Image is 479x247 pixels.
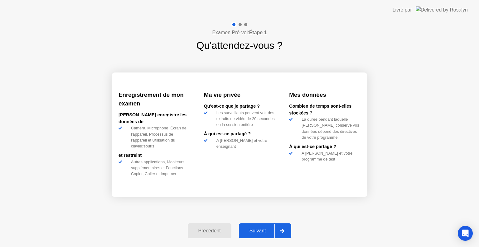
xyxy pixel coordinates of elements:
div: Qu'est-ce que je partage ? [204,103,275,110]
b: Étape 1 [249,30,267,35]
img: Delivered by Rosalyn [416,6,468,13]
h1: Qu'attendez-vous ? [196,38,283,53]
h3: Ma vie privée [204,91,275,99]
div: À qui est-ce partagé ? [204,131,275,137]
div: Les surveillants peuvent voir des extraits de vidéo de 20 secondes ou la session entière [214,110,275,128]
div: A [PERSON_NAME] et votre enseignant [214,137,275,149]
div: À qui est-ce partagé ? [289,143,360,150]
div: A [PERSON_NAME] et votre programme de test [299,150,360,162]
div: Combien de temps sont-elles stockées ? [289,103,360,116]
button: Suivant [239,223,292,238]
h4: Examen Pré-vol: [212,29,267,36]
div: Précédent [190,228,230,234]
div: et restreint [119,152,190,159]
div: La durée pendant laquelle [PERSON_NAME] conserve vos données dépend des directives de votre progr... [299,116,360,140]
button: Précédent [188,223,231,238]
div: Livré par [393,6,412,14]
div: Open Intercom Messenger [458,226,473,241]
h3: Enregistrement de mon examen [119,91,190,108]
h3: Mes données [289,91,360,99]
div: Suivant [241,228,275,234]
div: [PERSON_NAME] enregistre les données de [119,112,190,125]
div: Caméra, Microphone, Écran de l'appareil, Processus de l'appareil et Utilisation du clavier/souris [128,125,190,149]
div: Autres applications, Moniteurs supplémentaires et Fonctions Copier, Coller et Imprimer [128,159,190,177]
